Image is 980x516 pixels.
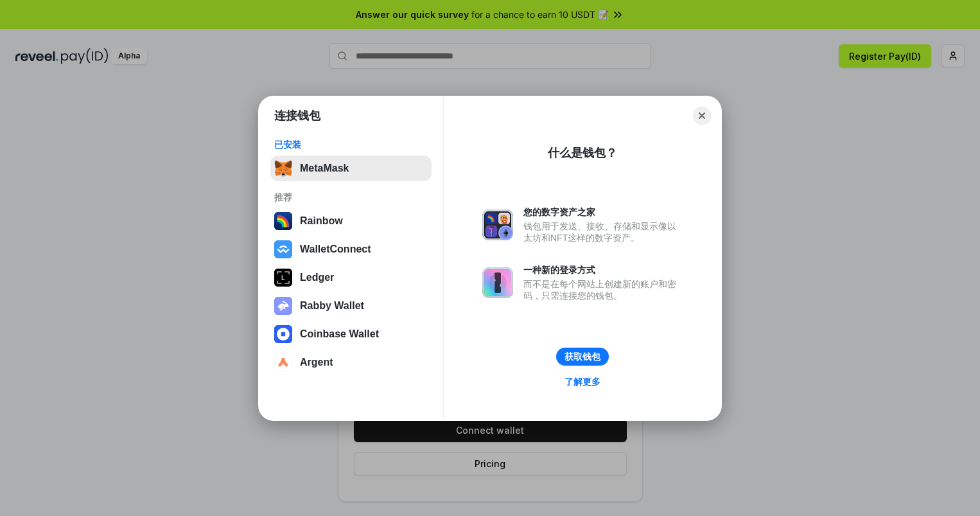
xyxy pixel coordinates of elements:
div: 获取钱包 [564,351,600,362]
button: 获取钱包 [556,348,609,366]
button: Rainbow [270,208,432,234]
a: 了解更多 [557,373,608,390]
img: svg+xml,%3Csvg%20width%3D%2228%22%20height%3D%2228%22%20viewBox%3D%220%200%2028%2028%22%20fill%3D... [274,325,292,343]
div: 推荐 [274,191,428,203]
div: Argent [300,357,333,368]
button: Coinbase Wallet [270,321,432,347]
img: svg+xml,%3Csvg%20fill%3D%22none%22%20height%3D%2233%22%20viewBox%3D%220%200%2035%2033%22%20width%... [274,159,292,177]
button: Ledger [270,265,432,290]
button: Argent [270,350,432,375]
div: 您的数字资产之家 [523,206,683,218]
h1: 连接钱包 [274,108,320,123]
div: WalletConnect [300,244,371,255]
div: 什么是钱包？ [548,145,617,161]
div: 了解更多 [564,376,600,387]
div: Ledger [300,272,334,283]
img: svg+xml,%3Csvg%20xmlns%3D%22http%3A%2F%2Fwww.w3.org%2F2000%2Fsvg%22%20fill%3D%22none%22%20viewBox... [482,267,513,298]
div: Coinbase Wallet [300,328,379,340]
div: 已安装 [274,139,428,150]
img: svg+xml,%3Csvg%20width%3D%2228%22%20height%3D%2228%22%20viewBox%3D%220%200%2028%2028%22%20fill%3D... [274,240,292,258]
img: svg+xml,%3Csvg%20width%3D%2228%22%20height%3D%2228%22%20viewBox%3D%220%200%2028%2028%22%20fill%3D... [274,353,292,371]
div: Rainbow [300,215,343,227]
div: 而不是在每个网站上创建新的账户和密码，只需连接您的钱包。 [523,278,683,301]
img: svg+xml,%3Csvg%20xmlns%3D%22http%3A%2F%2Fwww.w3.org%2F2000%2Fsvg%22%20fill%3D%22none%22%20viewBox... [274,297,292,315]
div: MetaMask [300,163,349,174]
button: Close [693,107,711,125]
button: MetaMask [270,156,432,181]
button: WalletConnect [270,236,432,262]
img: svg+xml,%3Csvg%20width%3D%22120%22%20height%3D%22120%22%20viewBox%3D%220%200%20120%20120%22%20fil... [274,212,292,230]
div: 一种新的登录方式 [523,264,683,276]
button: Rabby Wallet [270,293,432,319]
div: Rabby Wallet [300,300,364,312]
div: 钱包用于发送、接收、存储和显示像以太坊和NFT这样的数字资产。 [523,220,683,244]
img: svg+xml,%3Csvg%20xmlns%3D%22http%3A%2F%2Fwww.w3.org%2F2000%2Fsvg%22%20width%3D%2228%22%20height%3... [274,269,292,287]
img: svg+xml,%3Csvg%20xmlns%3D%22http%3A%2F%2Fwww.w3.org%2F2000%2Fsvg%22%20fill%3D%22none%22%20viewBox... [482,209,513,240]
